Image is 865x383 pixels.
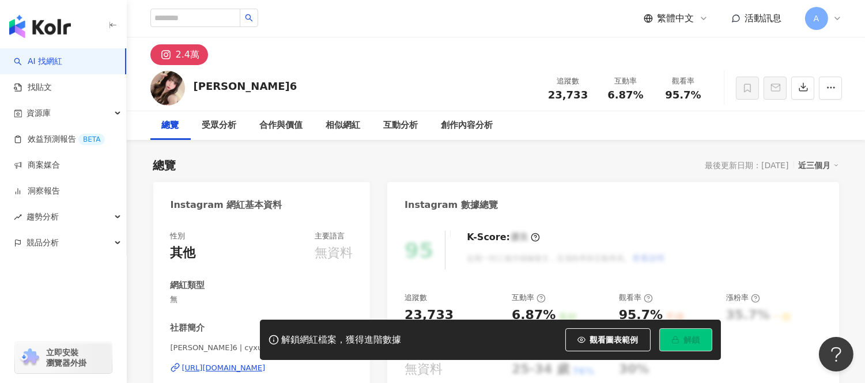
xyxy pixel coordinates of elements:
[171,231,186,241] div: 性別
[590,335,639,344] span: 觀看圖表範例
[799,158,839,173] div: 近三個月
[202,119,237,132] div: 受眾分析
[245,14,253,22] span: search
[15,342,112,373] a: chrome extension立即安裝 瀏覽器外掛
[814,12,819,25] span: A
[405,361,443,378] div: 無資料
[705,161,788,170] div: 最後更新日期：[DATE]
[405,306,454,324] div: 23,733
[171,244,196,262] div: 其他
[14,82,52,93] a: 找貼文
[665,89,701,101] span: 95.7%
[565,328,651,351] button: 觀看圖表範例
[14,185,60,197] a: 洞察報告
[512,306,556,324] div: 6.87%
[607,89,643,101] span: 6.87%
[441,119,493,132] div: 創作內容分析
[171,199,282,211] div: Instagram 網紅基本資料
[726,293,760,303] div: 漲粉率
[14,134,105,145] a: 效益預測報告BETA
[171,279,205,291] div: 網紅類型
[662,75,705,87] div: 觀看率
[512,293,546,303] div: 互動率
[619,306,663,324] div: 95.7%
[546,75,590,87] div: 追蹤數
[282,334,402,346] div: 解鎖網紅檔案，獲得進階數據
[14,56,62,67] a: searchAI 找網紅
[162,119,179,132] div: 總覽
[171,363,353,373] a: [URL][DOMAIN_NAME]
[153,157,176,173] div: 總覽
[27,230,59,256] span: 競品分析
[405,199,498,211] div: Instagram 數據總覽
[467,231,540,244] div: K-Score :
[171,294,353,305] span: 無
[260,119,303,132] div: 合作與價值
[14,213,22,221] span: rise
[326,119,361,132] div: 相似網紅
[182,363,266,373] div: [URL][DOMAIN_NAME]
[658,12,694,25] span: 繁體中文
[405,293,427,303] div: 追蹤數
[659,328,712,351] button: 解鎖
[176,47,199,63] div: 2.4萬
[604,75,648,87] div: 互動率
[14,160,60,171] a: 商案媒合
[619,293,653,303] div: 觀看率
[27,204,59,230] span: 趨勢分析
[150,44,208,65] button: 2.4萬
[18,348,41,367] img: chrome extension
[548,89,588,101] span: 23,733
[150,71,185,105] img: KOL Avatar
[315,244,353,262] div: 無資料
[315,231,345,241] div: 主要語言
[194,79,297,93] div: [PERSON_NAME]6
[9,15,71,38] img: logo
[46,347,86,368] span: 立即安裝 瀏覽器外掛
[384,119,418,132] div: 互動分析
[745,13,782,24] span: 活動訊息
[27,100,51,126] span: 資源庫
